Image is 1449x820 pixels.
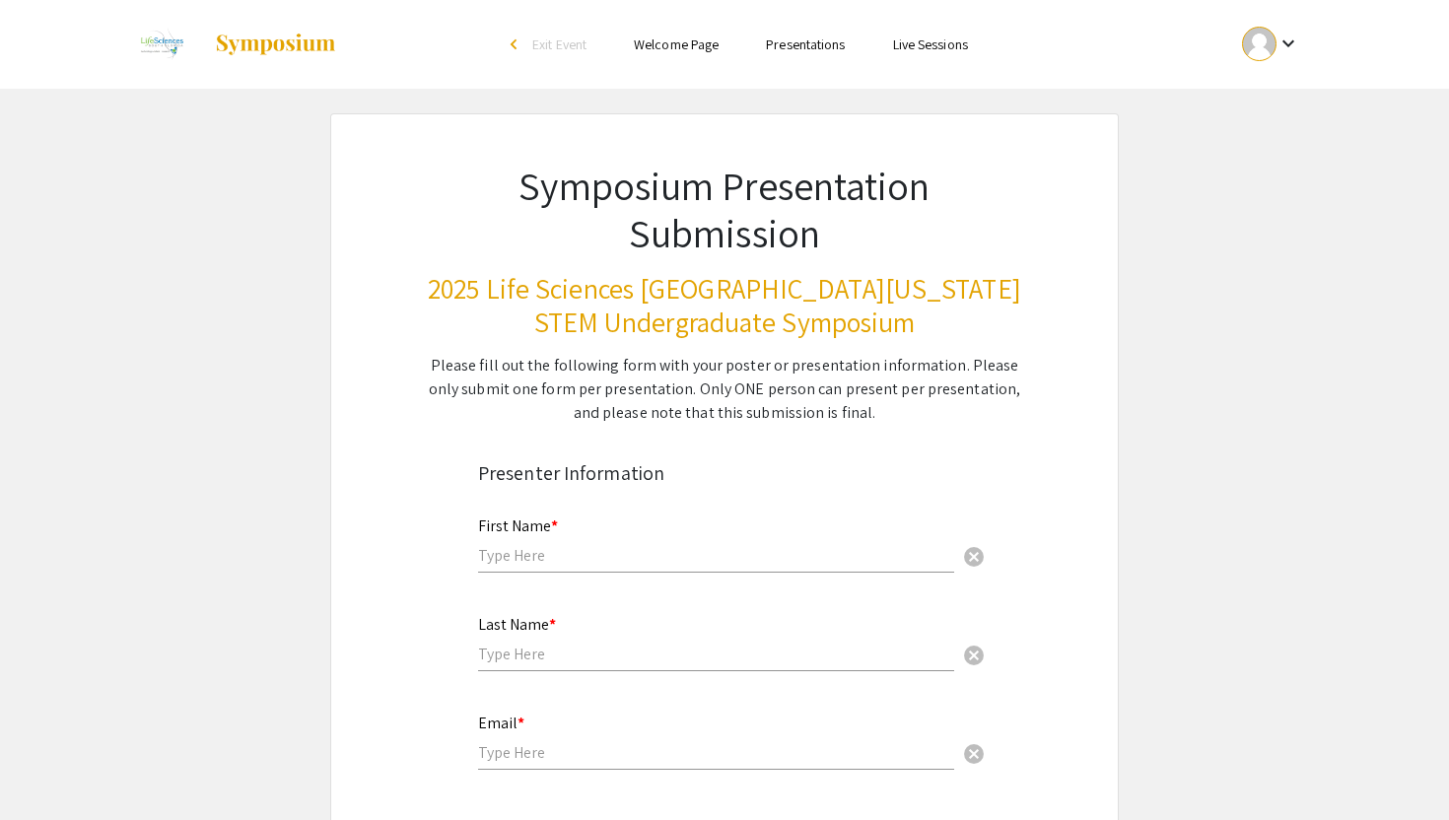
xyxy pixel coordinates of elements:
mat-label: Email [478,713,524,733]
span: cancel [962,644,986,667]
h1: Symposium Presentation Submission [427,162,1022,256]
button: Clear [954,732,994,772]
div: Presenter Information [478,458,971,488]
a: Live Sessions [893,35,968,53]
a: 2025 Life Sciences South Florida STEM Undergraduate Symposium [128,20,337,69]
input: Type Here [478,545,954,566]
h3: 2025 Life Sciences [GEOGRAPHIC_DATA][US_STATE] STEM Undergraduate Symposium [427,272,1022,338]
mat-label: Last Name [478,614,556,635]
span: Exit Event [532,35,586,53]
button: Clear [954,634,994,673]
div: arrow_back_ios [511,38,522,50]
mat-label: First Name [478,515,558,536]
div: Please fill out the following form with your poster or presentation information. Please only subm... [427,354,1022,425]
span: cancel [962,545,986,569]
a: Presentations [766,35,845,53]
input: Type Here [478,742,954,763]
span: cancel [962,742,986,766]
img: 2025 Life Sciences South Florida STEM Undergraduate Symposium [128,20,194,69]
img: Symposium by ForagerOne [214,33,337,56]
mat-icon: Expand account dropdown [1276,32,1300,55]
input: Type Here [478,644,954,664]
a: Welcome Page [634,35,719,53]
iframe: Chat [15,731,84,805]
button: Clear [954,535,994,575]
button: Expand account dropdown [1221,22,1321,66]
